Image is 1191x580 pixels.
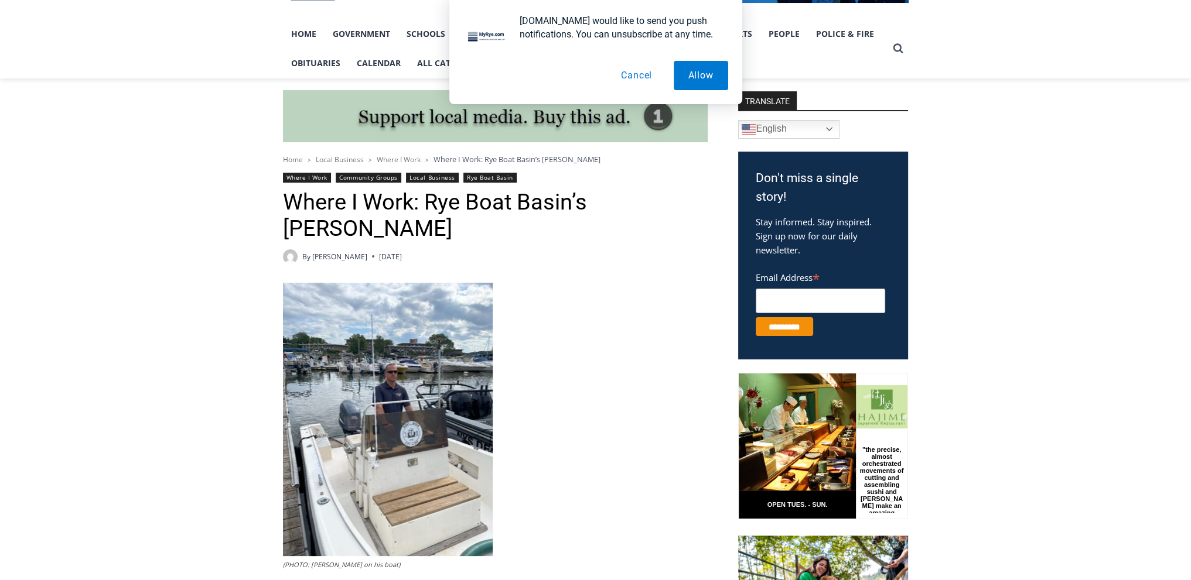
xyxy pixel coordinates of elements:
nav: Breadcrumbs [283,153,708,165]
img: en [742,122,756,136]
label: Email Address [756,266,885,287]
a: Where I Work [377,155,421,164]
button: Allow [674,61,728,90]
button: Cancel [606,61,667,90]
div: [DOMAIN_NAME] would like to send you push notifications. You can unsubscribe at any time. [510,14,728,41]
img: support local media, buy this ad [283,90,708,143]
a: Local Business [316,155,364,164]
span: Intern @ [DOMAIN_NAME] [306,116,543,143]
a: Open Tues. - Sun. [PHONE_NUMBER] [1,118,118,146]
h1: Where I Work: Rye Boat Basin’s [PERSON_NAME] [283,189,708,242]
p: Stay informed. Stay inspired. Sign up now for our daily newsletter. [756,215,890,257]
img: Where I Work-08-2021- Rodrigo Paulino on the boat [283,283,493,556]
a: Where I Work [283,173,331,183]
div: "[PERSON_NAME] and I covered the [DATE] Parade, which was a really eye opening experience as I ha... [296,1,554,114]
span: Open Tues. - Sun. [PHONE_NUMBER] [4,121,115,165]
figcaption: (PHOTO: [PERSON_NAME] on his boat) [283,560,493,570]
time: [DATE] [379,251,402,262]
a: Intern @ [DOMAIN_NAME] [282,114,568,146]
a: Home [283,155,303,164]
img: notification icon [463,14,510,61]
a: Community Groups [336,173,401,183]
span: > [368,156,372,164]
a: Author image [283,249,298,264]
a: Rye Boat Basin [463,173,516,183]
a: Local Business [406,173,458,183]
h3: Don't miss a single story! [756,169,890,206]
a: English [738,120,839,139]
div: "the precise, almost orchestrated movements of cutting and assembling sushi and [PERSON_NAME] mak... [120,73,166,140]
a: [PERSON_NAME] [312,252,367,262]
span: > [308,156,311,164]
span: By [302,251,310,262]
span: Where I Work: Rye Boat Basin’s [PERSON_NAME] [434,154,600,164]
span: > [425,156,429,164]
